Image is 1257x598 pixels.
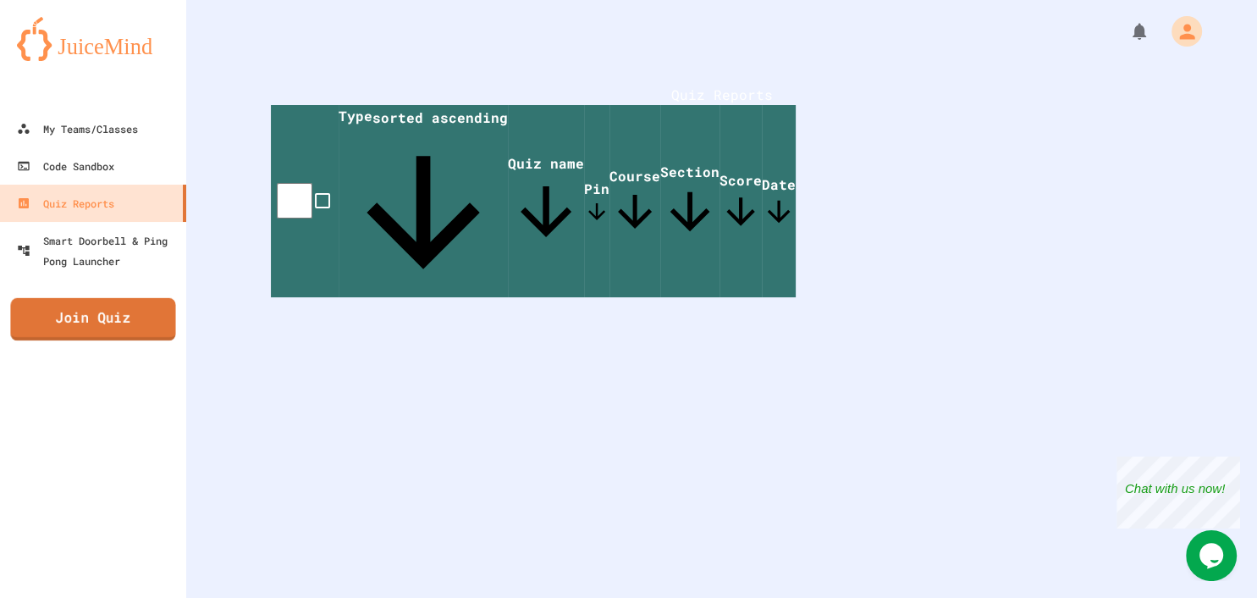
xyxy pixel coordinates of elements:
[17,230,179,271] div: Smart Doorbell & Ping Pong Launcher
[339,107,508,297] span: Typesorted ascending
[1154,12,1206,51] div: My Account
[660,163,719,241] span: Section
[17,119,138,139] div: My Teams/Classes
[762,175,796,229] span: Date
[17,156,114,176] div: Code Sandbox
[372,108,508,126] span: sorted ascending
[584,180,609,224] span: Pin
[17,193,114,213] div: Quiz Reports
[277,183,312,219] input: select all desserts
[1116,457,1240,529] iframe: chat widget
[609,167,660,237] span: Course
[271,85,1172,105] h1: Quiz Reports
[10,298,175,341] a: Join Quiz
[508,154,584,250] span: Quiz name
[719,171,762,233] span: Score
[17,17,169,61] img: logo-orange.svg
[1186,530,1240,581] iframe: chat widget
